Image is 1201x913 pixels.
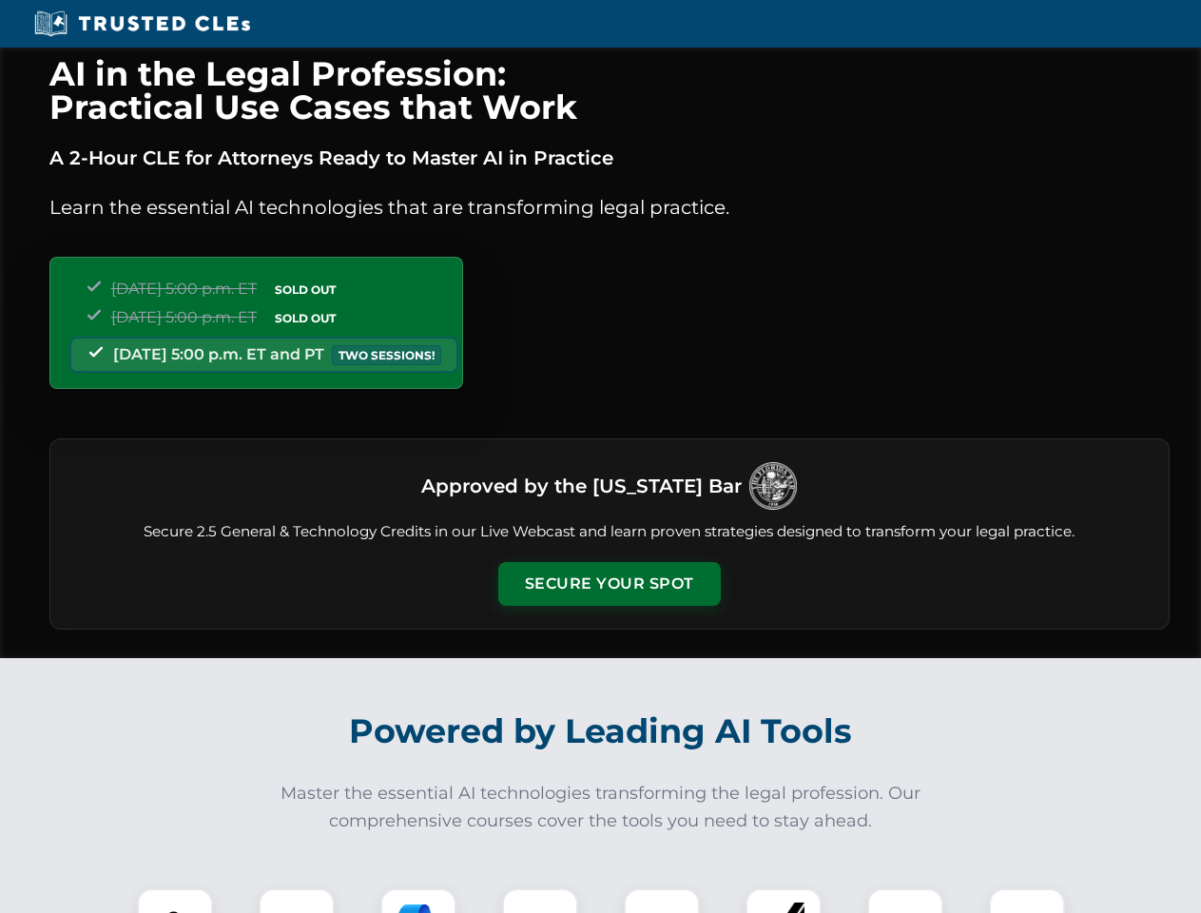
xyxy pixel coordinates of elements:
p: Secure 2.5 General & Technology Credits in our Live Webcast and learn proven strategies designed ... [73,521,1146,543]
h3: Approved by the [US_STATE] Bar [421,469,742,503]
h2: Powered by Leading AI Tools [74,698,1128,765]
span: [DATE] 5:00 p.m. ET [111,280,257,298]
p: Learn the essential AI technologies that are transforming legal practice. [49,192,1170,223]
span: SOLD OUT [268,308,342,328]
button: Secure Your Spot [498,562,721,606]
p: Master the essential AI technologies transforming the legal profession. Our comprehensive courses... [268,780,934,835]
h1: AI in the Legal Profession: Practical Use Cases that Work [49,57,1170,124]
img: Trusted CLEs [29,10,256,38]
p: A 2-Hour CLE for Attorneys Ready to Master AI in Practice [49,143,1170,173]
span: [DATE] 5:00 p.m. ET [111,308,257,326]
img: Logo [749,462,797,510]
span: SOLD OUT [268,280,342,300]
